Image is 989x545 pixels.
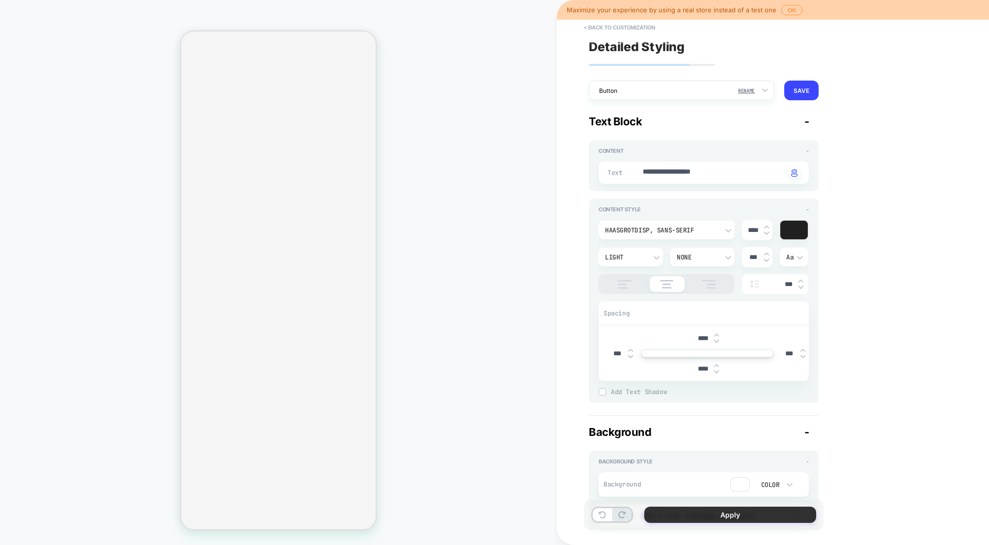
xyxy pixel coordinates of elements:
[786,253,802,261] div: Aa
[677,253,718,261] div: None
[804,426,809,438] span: -
[714,364,719,368] img: up
[604,480,652,488] span: Background
[599,206,641,213] span: Content Style
[764,258,769,262] img: down
[607,169,620,177] span: Text
[628,348,633,352] img: up
[791,169,797,177] img: edit with ai
[764,252,769,256] img: up
[605,253,647,261] div: Light
[628,355,633,359] img: down
[806,458,809,465] span: -
[714,333,719,337] img: up
[759,481,780,489] div: Color
[655,280,679,288] img: align text center
[781,5,802,15] button: OK
[800,348,805,352] img: up
[764,225,769,229] img: up
[800,355,805,359] img: down
[747,280,762,288] img: line height
[714,340,719,344] img: down
[612,280,637,288] img: align text left
[611,388,809,396] span: Add Text Shadow
[764,231,769,235] img: down
[589,39,685,54] span: Detailed Styling
[784,81,819,100] button: SAVE
[644,507,816,523] button: Apply
[605,226,718,234] div: HaasGrotDisp, sans-serif
[735,81,758,100] button: RENAME
[579,20,660,35] button: < Back to customization
[589,115,642,128] span: Text Block
[798,279,803,283] img: up
[806,206,809,213] span: -
[714,370,719,374] img: down
[696,280,721,288] img: align text right
[599,147,623,154] span: Content
[604,309,630,317] span: Spacing
[804,115,809,128] span: -
[599,458,653,465] span: Background Style
[798,286,803,289] img: down
[589,426,651,438] span: Background
[806,147,809,154] span: -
